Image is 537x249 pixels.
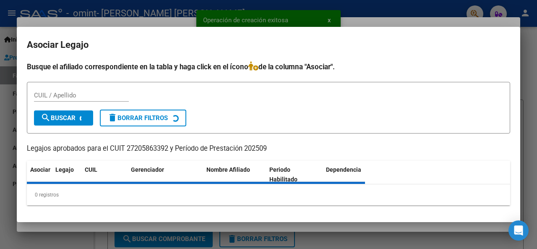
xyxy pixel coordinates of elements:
datatable-header-cell: Legajo [52,161,81,189]
span: Gerenciador [131,166,164,173]
datatable-header-cell: Gerenciador [128,161,203,189]
datatable-header-cell: Asociar [27,161,52,189]
mat-icon: delete [107,113,117,123]
div: 0 registros [27,184,510,205]
datatable-header-cell: Periodo Habilitado [266,161,323,189]
mat-icon: search [41,113,51,123]
button: Borrar Filtros [100,110,186,126]
h4: Busque el afiliado correspondiente en la tabla y haga click en el ícono de la columna "Asociar". [27,61,510,72]
span: CUIL [85,166,97,173]
span: Buscar [41,114,76,122]
span: Borrar Filtros [107,114,168,122]
p: Legajos aprobados para el CUIT 27205863392 y Período de Prestación 202509 [27,144,510,154]
datatable-header-cell: Nombre Afiliado [203,161,266,189]
span: Dependencia [326,166,361,173]
span: Nombre Afiliado [206,166,250,173]
div: Open Intercom Messenger [508,220,529,241]
span: Legajo [55,166,74,173]
datatable-header-cell: Dependencia [323,161,386,189]
datatable-header-cell: CUIL [81,161,128,189]
h2: Asociar Legajo [27,37,510,53]
span: Asociar [30,166,50,173]
span: Periodo Habilitado [269,166,297,183]
button: Buscar [34,110,93,126]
